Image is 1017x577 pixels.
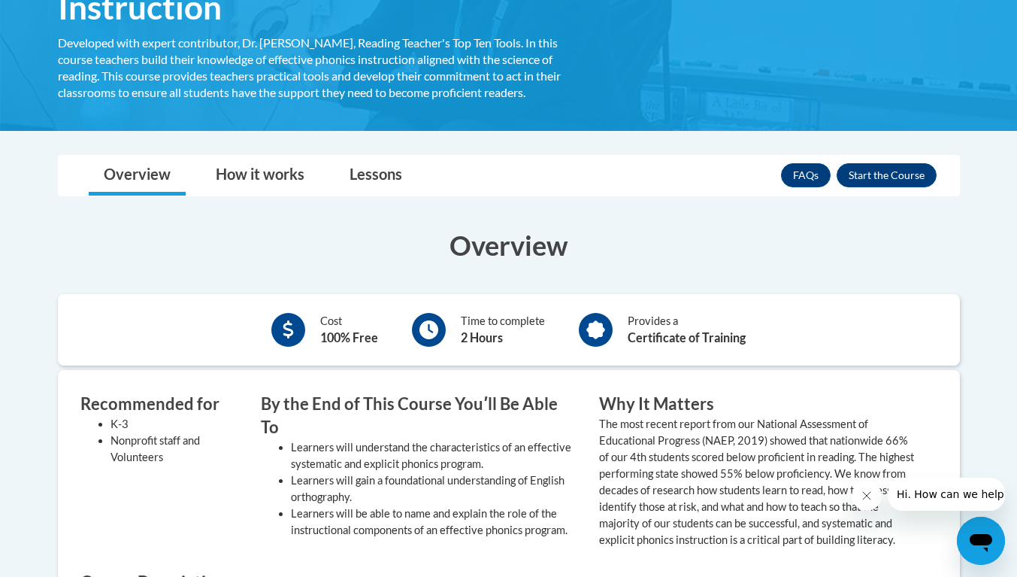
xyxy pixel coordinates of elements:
a: Overview [89,156,186,196]
h3: Why It Matters [599,393,915,416]
li: Learners will gain a foundational understanding of English orthography. [291,472,577,506]
b: 2 Hours [461,330,503,345]
a: How it works [201,156,319,196]
div: Developed with expert contributor, Dr. [PERSON_NAME], Reading Teacher's Top Ten Tools. In this co... [58,35,577,101]
iframe: Message from company [888,478,1005,511]
button: Enroll [837,163,937,187]
li: Learners will be able to name and explain the role of the instructional components of an effectiv... [291,506,577,539]
div: Provides a [628,313,746,347]
a: FAQs [781,163,831,187]
span: Hi. How can we help? [9,11,122,23]
div: Cost [320,313,378,347]
iframe: Close message [852,481,882,511]
a: Lessons [334,156,417,196]
b: 100% Free [320,330,378,345]
div: Time to complete [461,313,545,347]
h3: By the End of This Course Youʹll Be Able To [261,393,577,439]
iframe: Button to launch messaging window [957,517,1005,565]
li: K-3 [110,416,238,433]
b: Certificate of Training [628,330,746,345]
li: Nonprofit staff and Volunteers [110,433,238,466]
h3: Overview [58,226,960,264]
li: Learners will understand the characteristics of an effective systematic and explicit phonics prog... [291,439,577,472]
h3: Recommended for [80,393,238,416]
value: The most recent report from our National Assessment of Educational Progress (NAEP, 2019) showed t... [599,418,914,546]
